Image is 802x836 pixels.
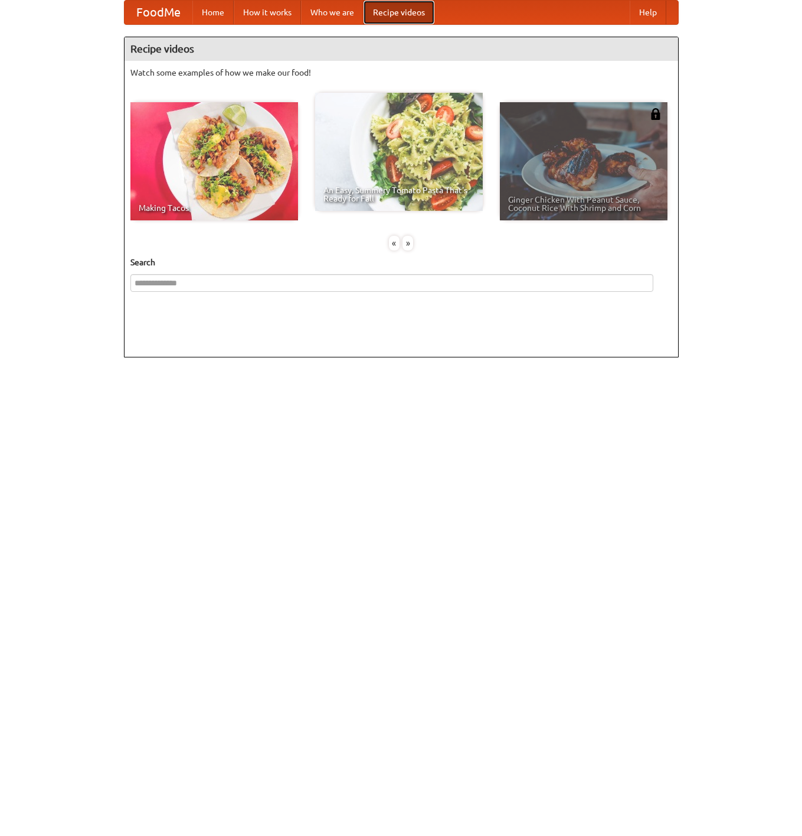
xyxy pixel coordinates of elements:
a: An Easy, Summery Tomato Pasta That's Ready for Fall [315,93,483,211]
img: 483408.png [650,108,662,120]
a: Home [192,1,234,24]
div: » [402,236,413,251]
span: Making Tacos [139,204,290,212]
h5: Search [130,256,672,268]
a: Recipe videos [364,1,434,24]
a: FoodMe [125,1,192,24]
h4: Recipe videos [125,37,678,61]
p: Watch some examples of how we make our food! [130,67,672,79]
span: An Easy, Summery Tomato Pasta That's Ready for Fall [323,186,474,203]
a: Making Tacos [130,102,298,220]
a: Help [630,1,666,24]
div: « [389,236,400,251]
a: Who we are [301,1,364,24]
a: How it works [234,1,301,24]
